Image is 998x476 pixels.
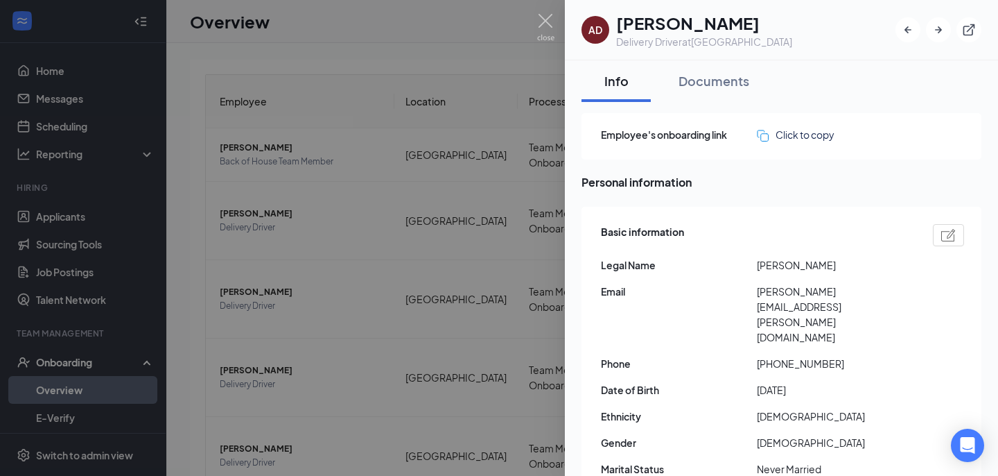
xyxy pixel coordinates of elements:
[757,435,913,450] span: [DEMOGRAPHIC_DATA]
[616,35,792,49] div: Delivery Driver at [GEOGRAPHIC_DATA]
[757,130,769,142] img: click-to-copy.71757273a98fde459dfc.svg
[601,356,757,371] span: Phone
[588,23,602,37] div: AD
[595,72,637,90] div: Info
[757,127,834,142] button: Click to copy
[601,409,757,424] span: Ethnicity
[601,435,757,450] span: Gender
[601,284,757,299] span: Email
[757,409,913,424] span: [DEMOGRAPHIC_DATA]
[901,23,915,37] svg: ArrowLeftNew
[757,257,913,273] span: [PERSON_NAME]
[931,23,945,37] svg: ArrowRight
[757,284,913,345] span: [PERSON_NAME][EMAIL_ADDRESS][PERSON_NAME][DOMAIN_NAME]
[757,356,913,371] span: [PHONE_NUMBER]
[956,17,981,42] button: ExternalLink
[601,257,757,273] span: Legal Name
[951,429,984,462] div: Open Intercom Messenger
[601,127,757,142] span: Employee's onboarding link
[601,224,684,246] span: Basic information
[757,382,913,398] span: [DATE]
[679,72,749,90] div: Documents
[616,11,792,35] h1: [PERSON_NAME]
[581,173,981,191] span: Personal information
[926,17,951,42] button: ArrowRight
[895,17,920,42] button: ArrowLeftNew
[601,382,757,398] span: Date of Birth
[962,23,976,37] svg: ExternalLink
